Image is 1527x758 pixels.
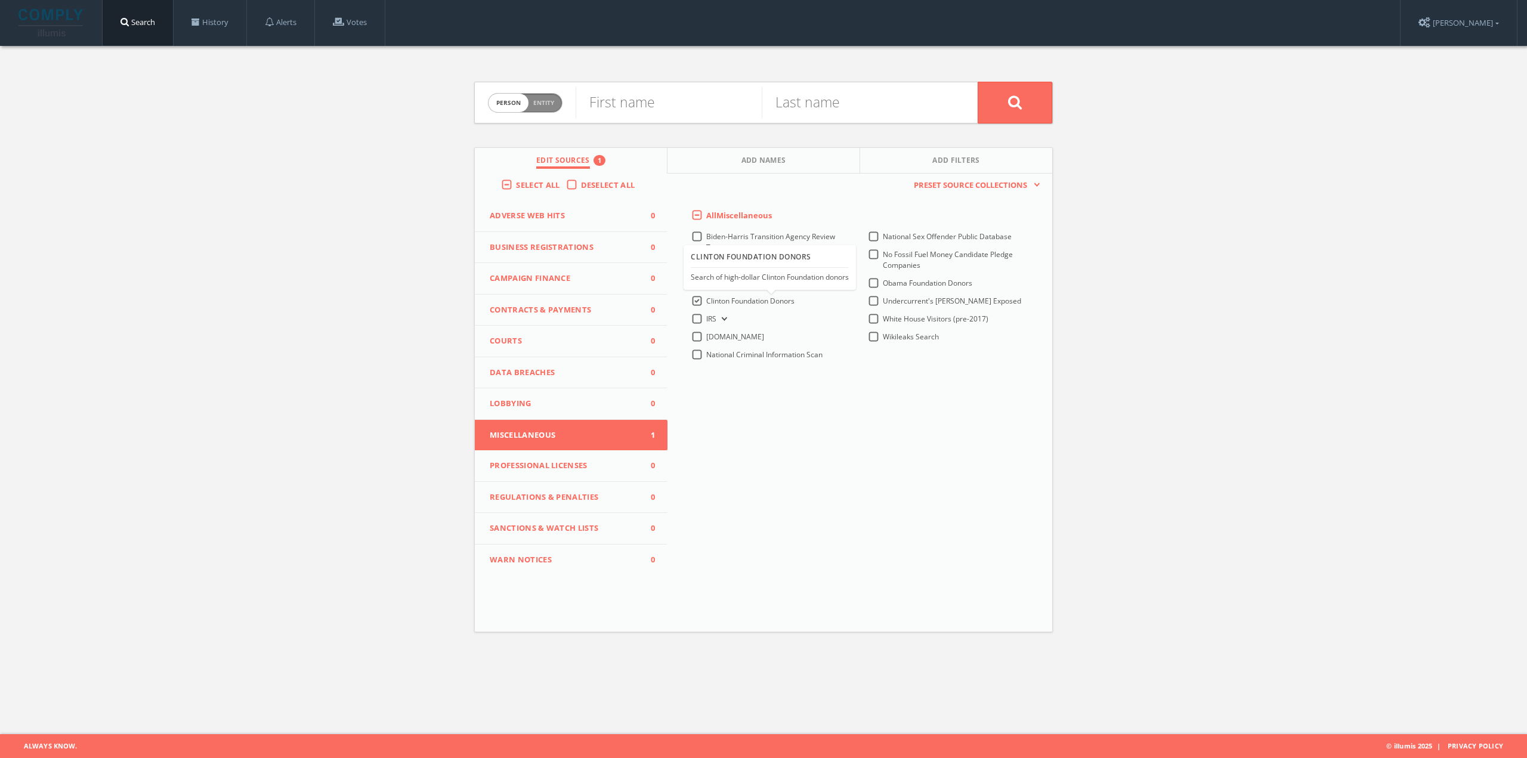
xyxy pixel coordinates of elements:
span: Deselect All [581,180,635,190]
a: Privacy Policy [1448,741,1503,750]
span: 0 [638,273,656,284]
span: 0 [638,398,656,410]
button: Preset Source Collections [908,180,1040,191]
button: Business Registrations0 [475,232,667,264]
button: Contracts & Payments0 [475,295,667,326]
span: Business Registrations [490,242,638,253]
button: Add Filters [860,148,1052,174]
div: Search of high-dollar Clinton Foundation donors [691,273,849,283]
button: Lobbying0 [475,388,667,420]
span: Clinton Foundation Donors [706,296,795,306]
button: Data Breaches0 [475,357,667,389]
div: 1 [594,155,605,166]
span: IRS [706,314,716,324]
span: Sanctions & Watch Lists [490,522,638,534]
span: Add Filters [932,155,980,169]
span: | [1432,741,1445,750]
button: WARN Notices0 [475,544,667,576]
button: Sanctions & Watch Lists0 [475,513,667,544]
span: Edit Sources [536,155,590,169]
img: illumis [18,9,85,36]
span: Courts [490,335,638,347]
span: Wikileaks Search [883,332,939,342]
span: 0 [638,491,656,503]
span: Lobbying [490,398,638,410]
span: No Fossil Fuel Money Candidate Pledge Companies [883,249,1013,270]
span: WARN Notices [490,554,638,566]
button: IRS [716,314,730,324]
span: Regulations & Penalties [490,491,638,503]
span: Always Know. [9,734,77,758]
span: 0 [638,522,656,534]
span: White House Visitors (pre-2017) [883,314,988,324]
span: Preset Source Collections [908,180,1033,191]
span: Add Names [741,155,786,169]
button: Adverse Web Hits0 [475,200,667,232]
button: Professional Licenses0 [475,450,667,482]
button: Edit Sources1 [475,148,667,174]
span: National Criminal Information Scan [706,349,823,360]
span: 0 [638,554,656,566]
span: All Miscellaneous [706,210,772,221]
span: National Sex Offender Public Database [883,231,1012,242]
button: Miscellaneous1 [475,420,667,451]
span: 1 [638,429,656,441]
span: Data Breaches [490,367,638,379]
span: 0 [638,335,656,347]
div: Clinton Foundation Donors [691,247,849,268]
span: 0 [638,460,656,472]
span: Entity [533,98,554,107]
span: Miscellaneous [490,429,638,441]
button: Campaign Finance0 [475,263,667,295]
span: 0 [638,242,656,253]
span: 0 [638,367,656,379]
span: Campaign Finance [490,273,638,284]
span: Biden-Harris Transition Agency Review Teams [706,231,835,252]
span: Contracts & Payments [490,304,638,316]
span: Obama Foundation Donors [883,278,972,288]
button: Add Names [667,148,860,174]
span: Professional Licenses [490,460,638,472]
span: 0 [638,210,656,222]
span: Undercurrent's [PERSON_NAME] Exposed [883,296,1021,306]
button: Regulations & Penalties0 [475,482,667,513]
span: [DOMAIN_NAME] [706,332,764,342]
span: Adverse Web Hits [490,210,638,222]
span: person [489,94,528,112]
span: 0 [638,304,656,316]
button: Courts0 [475,326,667,357]
span: Select All [516,180,560,190]
span: © illumis 2025 [1386,734,1518,758]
